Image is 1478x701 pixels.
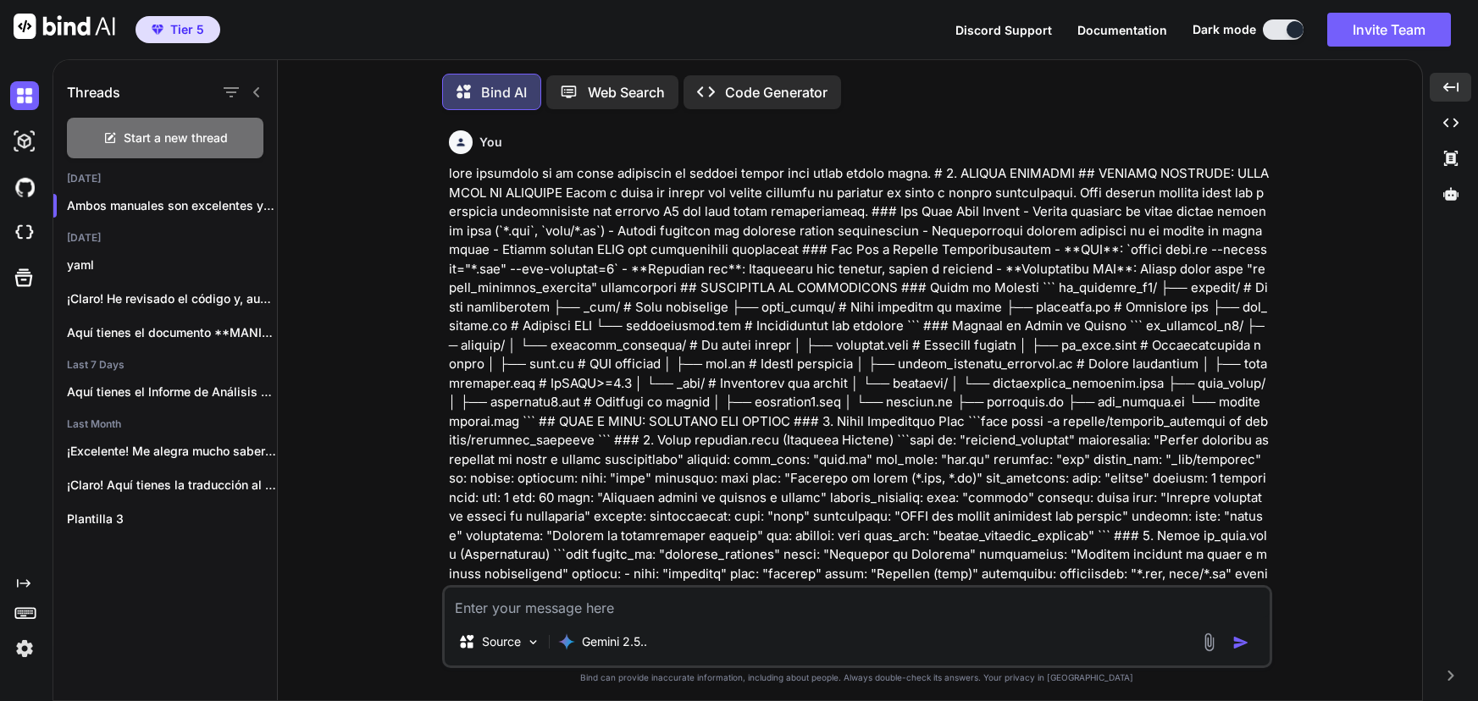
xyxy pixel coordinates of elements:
p: Web Search [588,82,665,102]
p: Ambos manuales son excelentes y cumplen ... [67,197,277,214]
img: darkAi-studio [10,127,39,156]
img: premium [152,25,163,35]
img: cloudideIcon [10,218,39,247]
button: Discord Support [955,21,1052,39]
p: ¡Claro! He revisado el código y, aunque... [67,290,277,307]
p: Bind AI [481,82,527,102]
img: settings [10,634,39,663]
img: Bind AI [14,14,115,39]
span: Discord Support [955,23,1052,37]
span: Dark mode [1193,21,1256,38]
p: Bind can provide inaccurate information, including about people. Always double-check its answers.... [442,671,1272,684]
img: darkChat [10,81,39,110]
span: Tier 5 [170,21,204,38]
p: Aquí tienes el documento **MANIFIESTO YAML v2.0**... [67,324,277,341]
img: attachment [1199,632,1219,652]
h2: [DATE] [53,172,277,185]
button: Documentation [1077,21,1167,39]
p: ¡Claro! Aquí tienes la traducción al inglés... [67,477,277,494]
p: yaml [67,257,277,273]
h2: Last Month [53,417,277,431]
img: Gemini 2.5 flash [558,633,575,650]
h2: Last 7 Days [53,358,277,372]
h1: Threads [67,82,120,102]
p: ¡Excelente! Me alegra mucho saber que ya... [67,443,277,460]
h2: [DATE] [53,231,277,245]
button: premiumTier 5 [136,16,220,43]
img: icon [1232,634,1249,651]
span: Documentation [1077,23,1167,37]
span: Start a new thread [124,130,228,146]
p: Source [482,633,521,650]
h6: You [479,134,502,151]
img: Pick Models [526,635,540,649]
img: githubDark [10,173,39,201]
p: Aquí tienes el Informe de Análisis Arquitectónico... [67,384,277,400]
p: Code Generator [725,82,828,102]
p: Plantilla 3 [67,511,277,527]
p: Gemini 2.5.. [582,633,647,650]
button: Invite Team [1327,13,1451,47]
